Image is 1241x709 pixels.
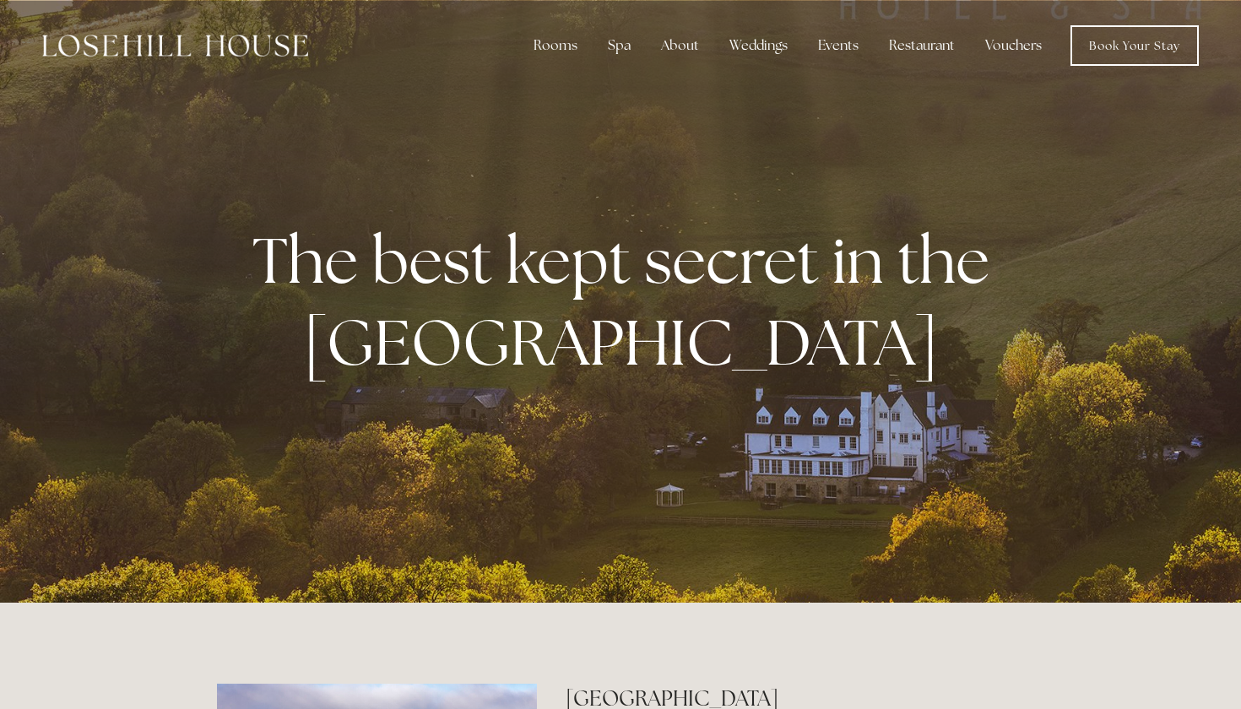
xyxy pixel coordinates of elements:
div: About [648,29,713,62]
a: Vouchers [972,29,1055,62]
div: Rooms [520,29,591,62]
strong: The best kept secret in the [GEOGRAPHIC_DATA] [252,219,1003,384]
a: Book Your Stay [1070,25,1199,66]
div: Spa [594,29,644,62]
img: Losehill House [42,35,308,57]
div: Events [805,29,872,62]
div: Restaurant [875,29,968,62]
div: Weddings [716,29,801,62]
